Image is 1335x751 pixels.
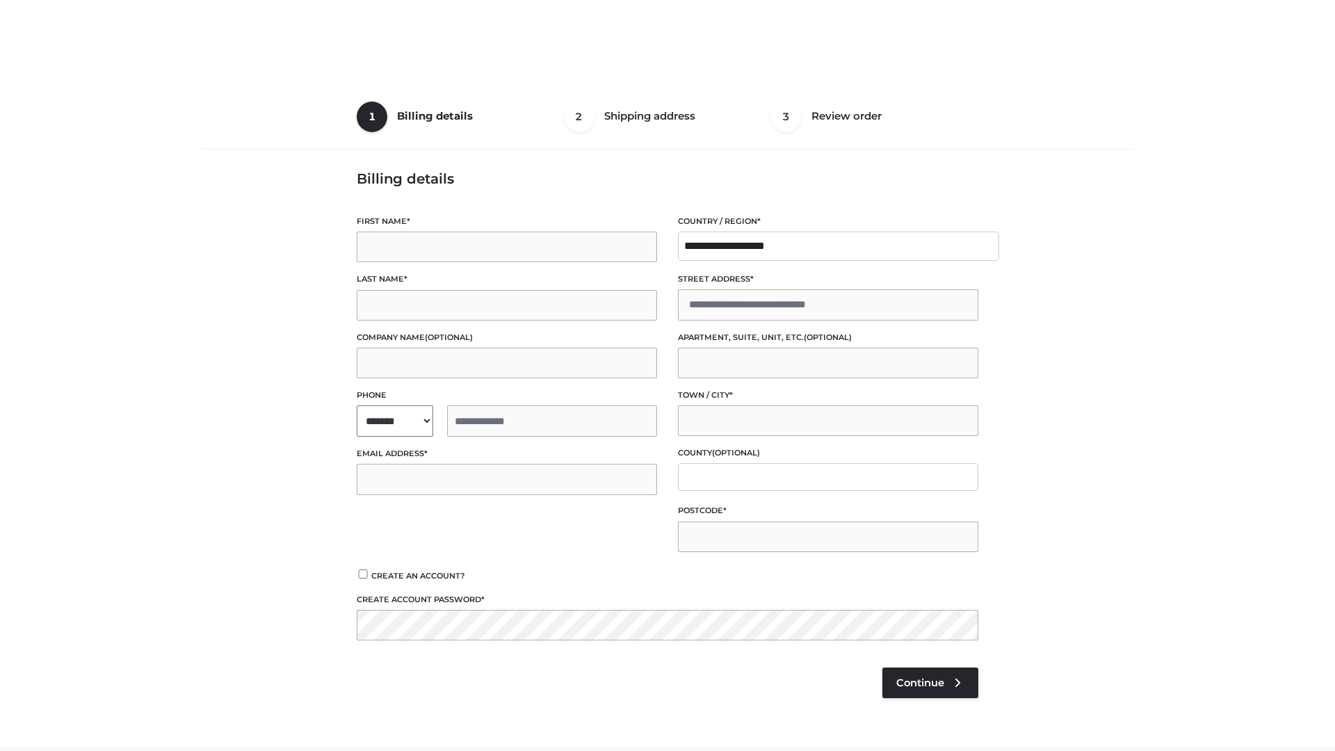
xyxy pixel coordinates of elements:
label: Country / Region [678,215,978,228]
span: 2 [564,102,594,132]
label: Email address [357,447,657,460]
span: 1 [357,102,387,132]
span: Continue [896,677,944,689]
span: (optional) [712,448,760,458]
label: Last name [357,273,657,286]
label: Create account password [357,593,978,606]
span: (optional) [425,332,473,342]
span: Shipping address [604,109,695,122]
span: (optional) [804,332,852,342]
label: County [678,446,978,460]
a: Continue [882,668,978,698]
h3: Billing details [357,170,978,187]
label: Town / City [678,389,978,402]
span: Create an account? [371,571,465,581]
span: Review order [811,109,882,122]
label: Company name [357,331,657,344]
span: Billing details [397,109,473,122]
label: Phone [357,389,657,402]
label: First name [357,215,657,228]
label: Postcode [678,504,978,517]
label: Apartment, suite, unit, etc. [678,331,978,344]
input: Create an account? [357,570,369,579]
span: 3 [771,102,802,132]
label: Street address [678,273,978,286]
